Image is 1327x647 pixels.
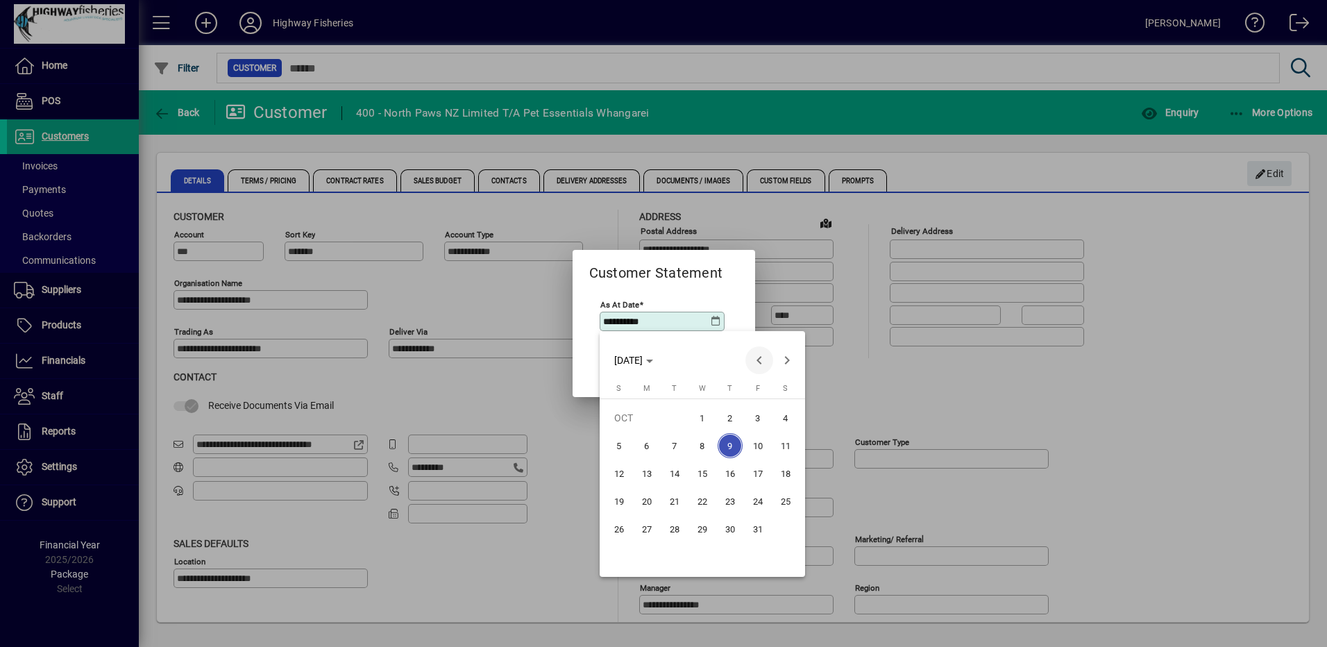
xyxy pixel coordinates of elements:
[661,487,688,515] button: Tue Oct 21 2025
[690,405,715,430] span: 1
[605,515,633,543] button: Sun Oct 26 2025
[727,384,732,393] span: T
[633,515,661,543] button: Mon Oct 27 2025
[716,487,744,515] button: Thu Oct 23 2025
[633,460,661,487] button: Mon Oct 13 2025
[672,384,677,393] span: T
[662,433,687,458] span: 7
[716,404,744,432] button: Thu Oct 02 2025
[772,432,800,460] button: Sat Oct 11 2025
[718,461,743,486] span: 16
[772,460,800,487] button: Sat Oct 18 2025
[688,460,716,487] button: Wed Oct 15 2025
[688,404,716,432] button: Wed Oct 01 2025
[773,405,798,430] span: 4
[690,516,715,541] span: 29
[745,516,770,541] span: 31
[688,487,716,515] button: Wed Oct 22 2025
[690,461,715,486] span: 15
[633,487,661,515] button: Mon Oct 20 2025
[756,384,760,393] span: F
[716,460,744,487] button: Thu Oct 16 2025
[718,405,743,430] span: 2
[634,489,659,514] span: 20
[662,461,687,486] span: 14
[609,348,659,373] button: Choose month and year
[605,404,688,432] td: OCT
[745,433,770,458] span: 10
[773,461,798,486] span: 18
[773,489,798,514] span: 25
[643,384,650,393] span: M
[773,346,801,374] button: Next month
[773,433,798,458] span: 11
[744,460,772,487] button: Fri Oct 17 2025
[772,487,800,515] button: Sat Oct 25 2025
[634,461,659,486] span: 13
[662,489,687,514] span: 21
[661,460,688,487] button: Tue Oct 14 2025
[745,346,773,374] button: Previous month
[662,516,687,541] span: 28
[607,461,632,486] span: 12
[634,516,659,541] span: 27
[783,384,788,393] span: S
[605,487,633,515] button: Sun Oct 19 2025
[744,432,772,460] button: Fri Oct 10 2025
[690,489,715,514] span: 22
[744,404,772,432] button: Fri Oct 03 2025
[718,489,743,514] span: 23
[718,516,743,541] span: 30
[661,515,688,543] button: Tue Oct 28 2025
[699,384,706,393] span: W
[661,432,688,460] button: Tue Oct 07 2025
[745,489,770,514] span: 24
[633,432,661,460] button: Mon Oct 06 2025
[716,432,744,460] button: Thu Oct 09 2025
[745,461,770,486] span: 17
[716,515,744,543] button: Thu Oct 30 2025
[744,515,772,543] button: Fri Oct 31 2025
[744,487,772,515] button: Fri Oct 24 2025
[634,433,659,458] span: 6
[616,384,621,393] span: S
[605,432,633,460] button: Sun Oct 05 2025
[688,432,716,460] button: Wed Oct 08 2025
[607,516,632,541] span: 26
[745,405,770,430] span: 3
[688,515,716,543] button: Wed Oct 29 2025
[772,404,800,432] button: Sat Oct 04 2025
[607,489,632,514] span: 19
[690,433,715,458] span: 8
[614,355,643,366] span: [DATE]
[607,433,632,458] span: 5
[605,460,633,487] button: Sun Oct 12 2025
[718,433,743,458] span: 9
